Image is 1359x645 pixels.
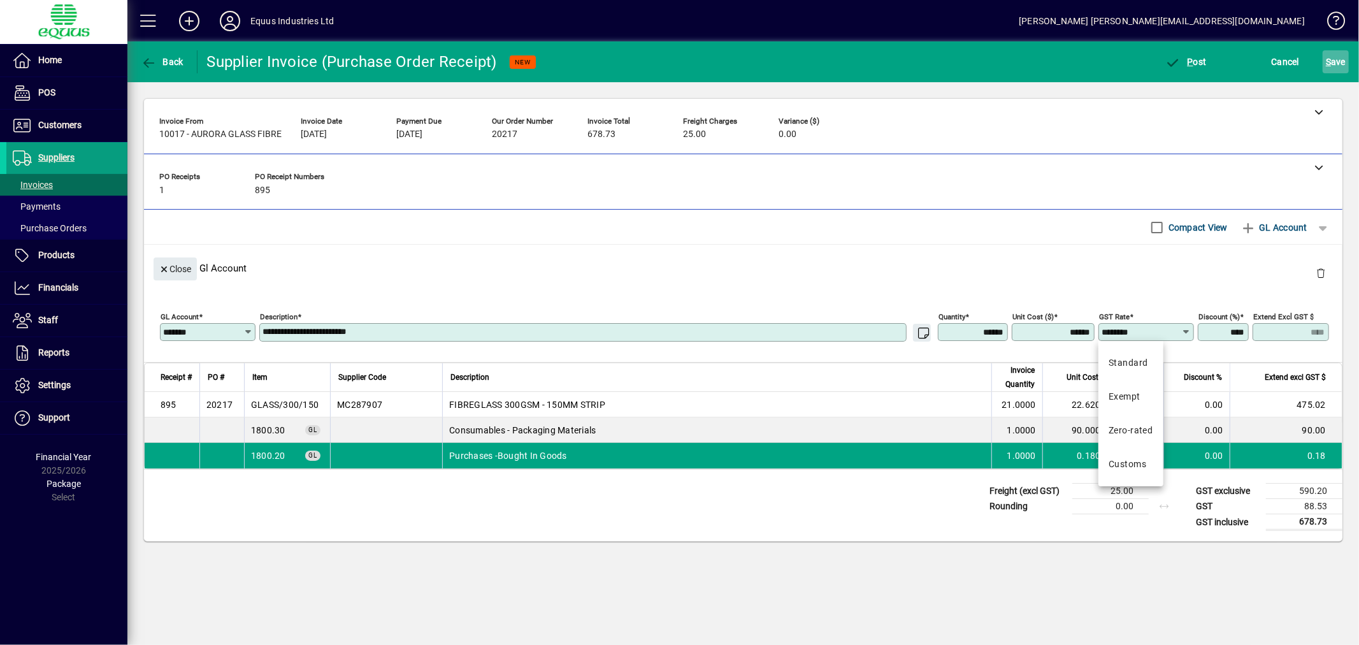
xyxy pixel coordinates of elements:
td: 1.0000 [991,417,1042,443]
mat-label: Description [260,312,298,321]
span: Purchase Orders [13,223,87,233]
div: Zero-rated [1109,424,1153,437]
mat-label: Discount (%) [1198,312,1240,321]
span: Home [38,55,62,65]
td: 90.00 [1230,417,1342,443]
div: [PERSON_NAME] [PERSON_NAME][EMAIL_ADDRESS][DOMAIN_NAME] [1019,11,1305,31]
span: Supplier Code [338,370,386,384]
button: Save [1323,50,1349,73]
button: GL Account [1234,216,1314,239]
a: Staff [6,305,127,337]
div: GLASS/300/150 [251,398,319,411]
div: Equus Industries Ltd [250,11,334,31]
button: Post [1162,50,1210,73]
a: POS [6,77,127,109]
td: 88.53 [1266,499,1342,514]
mat-label: Unit Cost ($) [1012,312,1054,321]
button: Cancel [1269,50,1303,73]
td: 0.00 [1163,417,1230,443]
mat-option: Exempt [1098,380,1163,414]
td: 25.00 [1072,484,1149,499]
td: 90.0000 [1042,417,1112,443]
td: Consumables - Packaging Materials [442,417,991,443]
span: Receipt # [161,370,192,384]
td: 475.02 [1230,392,1342,417]
td: Freight (excl GST) [983,484,1072,499]
a: Financials [6,272,127,304]
span: Products [38,250,75,260]
span: GL Account [1240,217,1307,238]
a: Support [6,402,127,434]
td: 0.00 [1072,499,1149,514]
button: Back [138,50,187,73]
td: 0.00 [1163,443,1230,468]
td: 0.1800 [1042,443,1112,468]
mat-label: GST rate [1099,312,1130,321]
span: 1 [159,185,164,196]
td: 0.18 [1230,443,1342,468]
div: Customs [1109,458,1146,471]
div: Standard [1109,356,1148,370]
a: Reports [6,337,127,369]
span: 20217 [492,129,517,140]
span: ost [1165,57,1207,67]
td: GST exclusive [1190,484,1266,499]
td: 21.0000 [991,392,1042,417]
span: Invoices [13,180,53,190]
a: Customers [6,110,127,141]
span: GL [308,426,317,433]
a: Settings [6,370,127,402]
a: Products [6,240,127,272]
a: Purchase Orders [6,217,127,239]
span: Cancel [1272,52,1300,72]
span: Extend excl GST $ [1265,370,1326,384]
a: Invoices [6,174,127,196]
span: Settings [38,380,71,390]
span: ave [1326,52,1346,72]
span: Item [252,370,268,384]
span: GL [308,452,317,459]
span: P [1188,57,1193,67]
div: Supplier Invoice (Purchase Order Receipt) [207,52,497,72]
td: 895 [145,392,199,417]
app-page-header-button: Back [127,50,198,73]
span: Customers [38,120,82,130]
mat-label: Quantity [938,312,965,321]
td: 1.0000 [991,443,1042,468]
span: PO # [208,370,224,384]
td: 20217 [199,392,244,417]
span: [DATE] [396,129,422,140]
td: MC287907 [330,392,442,417]
span: Unit Cost $ [1067,370,1105,384]
a: Payments [6,196,127,217]
span: 10017 - AURORA GLASS FIBRE [159,129,282,140]
td: Purchases -Bought In Goods [442,443,991,468]
span: 678.73 [587,129,615,140]
td: FIBREGLASS 300GSM - 150MM STRIP [442,392,991,417]
mat-option: Customs [1098,447,1163,481]
button: Close [154,257,197,280]
span: Financial Year [36,452,92,462]
td: GST [1190,499,1266,514]
button: Profile [210,10,250,33]
span: 0.00 [779,129,796,140]
mat-label: GL Account [161,312,199,321]
div: Exempt [1109,390,1140,403]
span: Payments [13,201,61,212]
span: Staff [38,315,58,325]
label: Compact View [1166,221,1228,234]
td: 22.6200 [1042,392,1112,417]
a: Home [6,45,127,76]
button: Add [169,10,210,33]
span: 895 [255,185,270,196]
td: 590.20 [1266,484,1342,499]
span: Support [38,412,70,423]
span: Description [450,370,489,384]
td: Rounding [983,499,1072,514]
app-page-header-button: Delete [1305,267,1336,279]
span: Purchases -Bought In Goods [251,449,285,462]
span: Reports [38,347,69,358]
span: [DATE] [301,129,327,140]
a: Knowledge Base [1318,3,1343,44]
span: 25.00 [683,129,706,140]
